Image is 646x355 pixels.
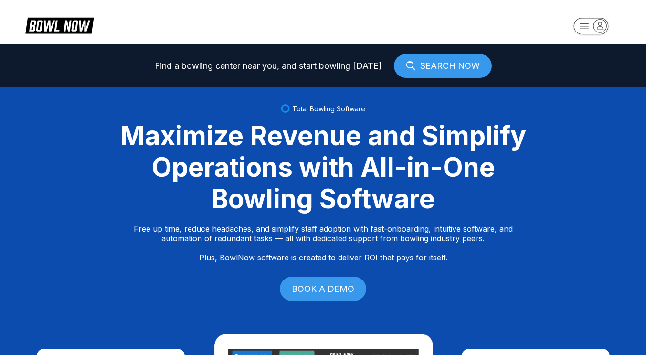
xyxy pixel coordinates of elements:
p: Free up time, reduce headaches, and simplify staff adoption with fast-onboarding, intuitive softw... [134,224,513,262]
span: Total Bowling Software [292,105,365,113]
a: BOOK A DEMO [280,277,366,301]
div: Maximize Revenue and Simplify Operations with All-in-One Bowling Software [108,120,538,215]
a: SEARCH NOW [394,54,492,78]
span: Find a bowling center near you, and start bowling [DATE] [155,61,382,71]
